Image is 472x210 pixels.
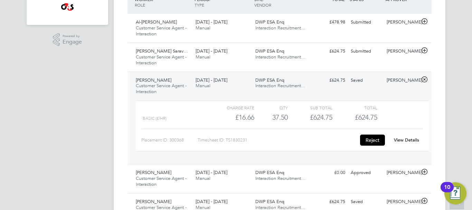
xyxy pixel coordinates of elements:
span: VENDOR [254,2,271,8]
a: Powered byEngage [53,33,82,46]
a: View Details [394,137,419,143]
div: [PERSON_NAME] [384,167,420,179]
span: [PERSON_NAME] [136,77,171,83]
span: Manual [196,54,210,60]
span: Powered by [63,33,82,39]
div: Submitted [348,46,384,57]
span: Al-[PERSON_NAME] [136,19,177,25]
span: DWP ESA Enq [255,77,284,83]
img: g4s4-logo-retina.png [59,1,76,12]
div: £0.00 [312,167,348,179]
span: Customer Service Agent - Interaction [136,175,187,187]
span: Manual [196,83,210,89]
div: Timesheet ID: TS1830231 [198,135,356,146]
div: [PERSON_NAME] [384,46,420,57]
div: Saved [348,75,384,86]
div: £16.66 [210,112,254,123]
span: [DATE] - [DATE] [196,77,227,83]
span: [DATE] - [DATE] [196,199,227,204]
span: Manual [196,25,210,31]
div: £624.75 [312,46,348,57]
div: Submitted [348,17,384,28]
span: [PERSON_NAME] Sarav… [136,48,188,54]
span: Customer Service Agent - Interaction [136,54,187,66]
span: [DATE] - [DATE] [196,48,227,54]
div: Saved [348,196,384,208]
div: £624.75 [312,75,348,86]
span: £624.75 [355,113,377,121]
div: [PERSON_NAME] [384,17,420,28]
span: basic (£/HR) [143,116,167,121]
span: Interaction Recruitment… [255,54,305,60]
span: Customer Service Agent - Interaction [136,25,187,37]
span: DWP ESA Enq [255,199,284,204]
span: Interaction Recruitment… [255,83,305,89]
div: Placement ID: 300368 [141,135,198,146]
span: Engage [63,39,82,45]
div: [PERSON_NAME] [384,75,420,86]
span: Interaction Recruitment… [255,175,305,181]
div: [PERSON_NAME] [384,196,420,208]
span: DWP ESA Enq [255,170,284,175]
span: ROLE [135,2,145,8]
span: TYPE [195,2,204,8]
div: 10 [444,187,450,196]
div: Approved [348,167,384,179]
button: Reject [360,135,385,146]
div: £624.75 [288,112,332,123]
span: Interaction Recruitment… [255,25,305,31]
div: Sub Total [288,103,332,112]
div: QTY [254,103,288,112]
span: [PERSON_NAME] [136,170,171,175]
span: [DATE] - [DATE] [196,19,227,25]
div: Total [332,103,377,112]
div: Charge rate [210,103,254,112]
span: DWP ESA Enq [255,19,284,25]
button: Open Resource Center, 10 new notifications [444,182,466,204]
div: £478.98 [312,17,348,28]
span: Manual [196,175,210,181]
div: £624.75 [312,196,348,208]
span: [DATE] - [DATE] [196,170,227,175]
span: DWP ESA Enq [255,48,284,54]
a: Go to home page [35,1,100,12]
span: Customer Service Agent - Interaction [136,83,187,94]
div: 37.50 [254,112,288,123]
span: [PERSON_NAME] [136,199,171,204]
